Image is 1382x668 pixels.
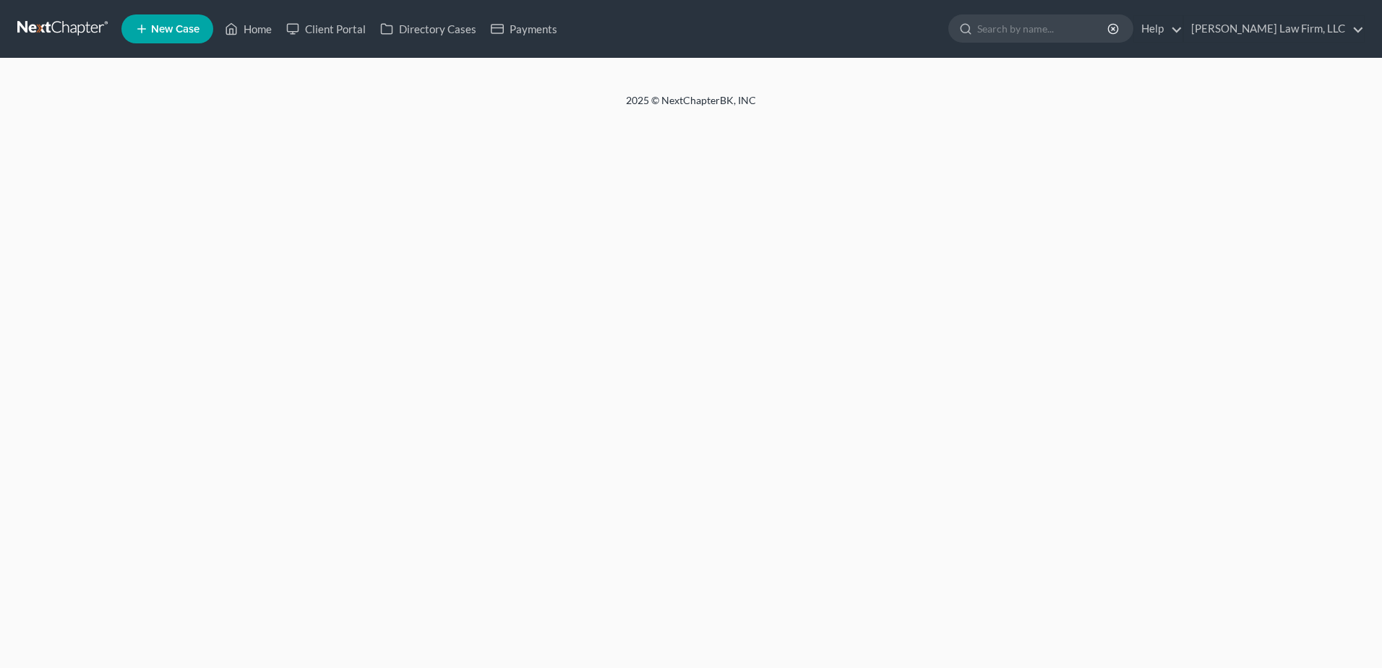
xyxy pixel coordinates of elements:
a: Client Portal [279,16,373,42]
a: Directory Cases [373,16,484,42]
input: Search by name... [977,15,1110,42]
a: Home [218,16,279,42]
a: Help [1134,16,1183,42]
span: New Case [151,24,199,35]
a: [PERSON_NAME] Law Firm, LLC [1184,16,1364,42]
div: 2025 © NextChapterBK, INC [279,93,1103,119]
a: Payments [484,16,565,42]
